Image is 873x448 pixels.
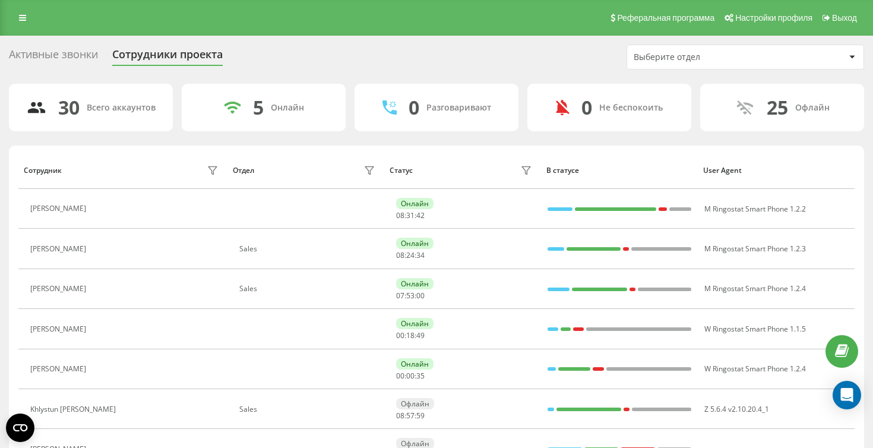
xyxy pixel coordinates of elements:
div: Офлайн [795,103,830,113]
span: W Ringostat Smart Phone 1.1.5 [704,324,806,334]
div: Sales [239,245,378,253]
div: : : [396,412,425,420]
div: User Agent [703,166,849,175]
div: [PERSON_NAME] [30,285,89,293]
div: Всего аккаунтов [87,103,156,113]
div: Сотрудник [24,166,62,175]
span: 34 [416,250,425,260]
span: M Ringostat Smart Phone 1.2.4 [704,283,806,294]
div: Онлайн [271,103,304,113]
div: Онлайн [396,198,434,209]
div: Сотрудники проекта [112,48,223,67]
span: 07 [396,291,404,301]
div: : : [396,251,425,260]
div: 30 [58,96,80,119]
div: Отдел [233,166,254,175]
span: 35 [416,371,425,381]
div: 25 [767,96,788,119]
div: [PERSON_NAME] [30,365,89,373]
span: 49 [416,330,425,340]
span: Реферальная программа [617,13,714,23]
div: В статусе [546,166,692,175]
span: 00 [396,330,404,340]
div: Онлайн [396,358,434,370]
span: 42 [416,210,425,220]
div: Не беспокоить [599,103,663,113]
span: 53 [406,291,415,301]
div: [PERSON_NAME] [30,204,89,213]
div: : : [396,292,425,300]
span: Выход [832,13,857,23]
span: 00 [406,371,415,381]
div: 5 [253,96,264,119]
span: 24 [406,250,415,260]
div: [PERSON_NAME] [30,245,89,253]
div: : : [396,372,425,380]
div: Sales [239,405,378,414]
span: 00 [396,371,404,381]
div: Активные звонки [9,48,98,67]
span: 08 [396,210,404,220]
div: Выберите отдел [634,52,776,62]
span: M Ringostat Smart Phone 1.2.3 [704,244,806,254]
span: 59 [416,411,425,421]
button: Open CMP widget [6,414,34,442]
div: Онлайн [396,318,434,329]
div: : : [396,332,425,340]
div: Статус [390,166,413,175]
span: Z 5.6.4 v2.10.20.4_1 [704,404,769,414]
span: 18 [406,330,415,340]
div: [PERSON_NAME] [30,325,89,333]
span: 31 [406,210,415,220]
span: W Ringostat Smart Phone 1.2.4 [704,364,806,374]
span: 00 [416,291,425,301]
div: Разговаривают [426,103,491,113]
div: Khlystun [PERSON_NAME] [30,405,119,414]
div: Sales [239,285,378,293]
div: 0 [409,96,419,119]
div: : : [396,212,425,220]
span: Настройки профиля [735,13,812,23]
span: 08 [396,250,404,260]
div: Офлайн [396,398,434,409]
span: 08 [396,411,404,421]
div: Open Intercom Messenger [833,381,861,409]
span: M Ringostat Smart Phone 1.2.2 [704,204,806,214]
div: Онлайн [396,238,434,249]
div: Онлайн [396,278,434,289]
div: 0 [581,96,592,119]
span: 57 [406,411,415,421]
